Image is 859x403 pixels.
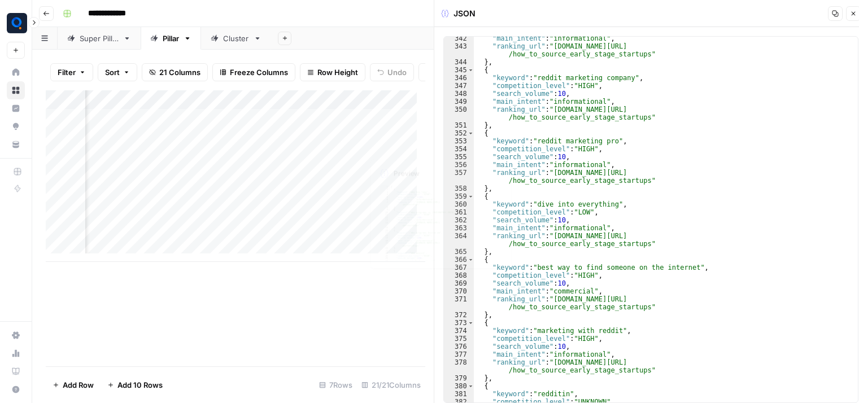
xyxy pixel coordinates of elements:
[444,248,474,256] div: 365
[444,34,474,42] div: 342
[444,351,474,358] div: 377
[381,196,390,199] div: 5
[444,311,474,319] div: 372
[444,90,474,98] div: 348
[387,67,407,78] span: Undo
[142,63,208,81] button: 21 Columns
[163,33,179,44] div: Pillar
[7,13,27,33] img: Qubit - SEO Logo
[381,229,390,232] div: 16
[117,379,163,391] span: Add 10 Rows
[444,343,474,351] div: 376
[381,206,390,209] div: 8
[444,98,474,106] div: 349
[381,255,390,257] div: 25
[444,224,474,232] div: 363
[381,239,390,242] div: 20
[444,82,474,90] div: 347
[444,271,474,279] div: 368
[201,27,271,50] a: Cluster
[381,242,390,247] div: 21
[468,256,474,264] span: Toggle code folding, rows 366 through 372
[50,63,93,81] button: Filter
[141,27,201,50] a: Pillar
[444,74,474,82] div: 346
[388,249,390,252] span: Toggle code folding, rows 23 through 29
[381,221,390,226] div: 14
[80,33,119,44] div: Super Pillar
[444,374,474,382] div: 379
[381,219,390,222] div: 13
[444,358,474,374] div: 378
[444,232,474,248] div: 364
[46,376,101,394] button: Add Row
[441,8,476,19] div: JSON
[381,214,390,217] div: 11
[7,326,25,344] a: Settings
[7,99,25,117] a: Insights
[468,192,474,200] span: Toggle code folding, rows 359 through 365
[317,67,358,78] span: Row Height
[444,287,474,295] div: 370
[468,382,474,390] span: Toggle code folding, rows 380 through 386
[381,234,390,237] div: 18
[381,216,390,219] div: 12
[381,188,390,191] div: 2
[468,319,474,327] span: Toggle code folding, rows 373 through 379
[381,260,390,262] div: 27
[444,169,474,185] div: 357
[370,63,414,81] button: Undo
[444,256,474,264] div: 366
[381,226,390,229] div: 15
[7,63,25,81] a: Home
[444,161,474,169] div: 356
[381,247,390,249] div: 22
[7,362,25,380] a: Learning Hub
[315,376,357,394] div: 7 Rows
[444,208,474,216] div: 361
[444,106,474,121] div: 350
[444,129,474,137] div: 352
[444,145,474,153] div: 354
[381,209,390,212] div: 9
[7,344,25,362] a: Usage
[381,257,390,260] div: 26
[159,67,200,78] span: 21 Columns
[105,67,120,78] span: Sort
[444,121,474,129] div: 351
[58,27,141,50] a: Super Pillar
[381,201,390,206] div: 7
[7,9,25,37] button: Workspace: Qubit - SEO
[444,279,474,287] div: 369
[468,66,474,74] span: Toggle code folding, rows 345 through 351
[444,319,474,327] div: 373
[444,216,474,224] div: 362
[63,379,94,391] span: Add Row
[7,117,25,135] a: Opportunities
[98,63,137,81] button: Sort
[58,67,76,78] span: Filter
[381,186,390,189] div: 1
[444,185,474,192] div: 358
[444,153,474,161] div: 355
[381,193,390,196] div: 4
[381,252,390,255] div: 24
[223,33,249,44] div: Cluster
[444,66,474,74] div: 345
[230,67,288,78] span: Freeze Columns
[444,390,474,398] div: 381
[444,58,474,66] div: 344
[381,249,390,252] div: 23
[444,42,474,58] div: 343
[444,192,474,200] div: 359
[444,335,474,343] div: 375
[7,81,25,99] a: Browse
[381,236,390,239] div: 19
[381,211,390,214] div: 10
[444,295,474,311] div: 371
[7,380,25,398] button: Help + Support
[444,137,474,145] div: 353
[7,135,25,154] a: Your Data
[381,231,390,234] div: 17
[212,63,295,81] button: Freeze Columns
